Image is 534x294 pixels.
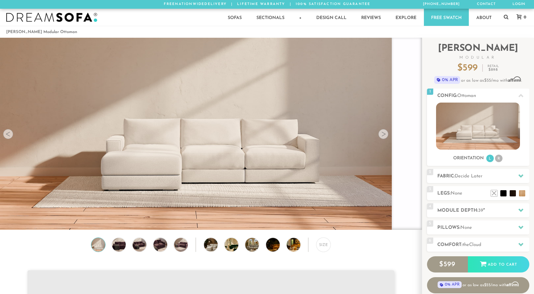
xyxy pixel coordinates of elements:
span: 0% APR [438,281,462,288]
div: Size [316,238,331,252]
h2: Pillows: [437,224,529,231]
h2: Config: [437,92,529,99]
img: DreamSofa Modular Sofa & Sectional Video Presentation 5 [287,238,311,252]
h2: [PERSON_NAME] [427,44,529,60]
span: 0 [522,15,526,19]
span: Affirm [507,282,518,287]
img: Landon Modular Ottoman no legs 2 [111,238,127,252]
img: DreamSofa Modular Sofa & Sectional Video Presentation 3 [245,238,269,252]
p: or as low as /mo with . [427,76,529,84]
img: Landon Modular Ottoman no legs 4 [152,238,168,252]
span: | [290,2,291,6]
span: $55 [484,283,491,287]
span: 3 [427,186,433,192]
img: Landon Modular Ottoman no legs 3 [131,238,148,252]
span: 5 [427,220,433,227]
a: Explore [388,9,424,26]
h2: Module Depth: " [437,207,529,214]
li: L [486,155,494,162]
img: DreamSofa Modular Sofa & Sectional Video Presentation 4 [266,238,290,252]
span: 6 [427,238,433,244]
p: $ [457,64,478,73]
img: landon-sofa-no_legs-no_pillows-1.jpg [436,103,520,150]
a: Reviews [354,9,388,26]
span: 898 [491,68,498,72]
span: Ottoman [457,94,476,98]
h2: Legs: [437,190,529,197]
li: [PERSON_NAME] Modular Ottoman [6,28,77,36]
img: DreamSofa Modular Sofa & Sectional Video Presentation 1 [204,238,228,252]
span: 599 [444,261,455,268]
span: | [231,2,233,6]
a: Sectionals [249,9,292,26]
img: DreamSofa Modular Sofa & Sectional Video Presentation 2 [225,238,249,252]
span: Modular [427,56,529,60]
a: Design Call [309,9,354,26]
img: DreamSofa - Inspired By Life, Designed By You [6,13,97,22]
span: $55 [484,78,491,83]
a: 0% APRor as low as $55/mo with Affirm - Learn more about Affirm Financing (opens in modal) [427,277,529,293]
div: Add to Cart [468,256,529,273]
a: Free Swatch [424,9,469,26]
span: 4 [427,203,433,210]
span: 39 [478,208,483,213]
h2: Comfort: [437,241,529,248]
em: $ [488,68,498,72]
span: 599 [463,63,478,73]
a: + [292,9,309,26]
span: Decide Later [455,174,483,179]
img: Landon Modular Ottoman no legs 1 [90,238,107,252]
h2: Fabric: [437,173,529,180]
li: R [495,155,502,162]
a: Sofas [221,9,249,26]
span: 2 [427,169,433,175]
span: Cloud [469,243,481,247]
span: Affirm [508,77,521,82]
img: Landon Modular Ottoman no legs 5 [172,238,189,252]
span: None [460,225,472,230]
span: 1 [427,89,433,95]
em: Nationwide [175,2,204,6]
span: 0% APR [434,76,460,84]
span: the [463,243,469,247]
span: None [451,191,462,196]
p: Retail [488,65,499,72]
a: 0 [510,14,529,20]
a: About [469,9,499,26]
h3: Orientation [453,156,484,161]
